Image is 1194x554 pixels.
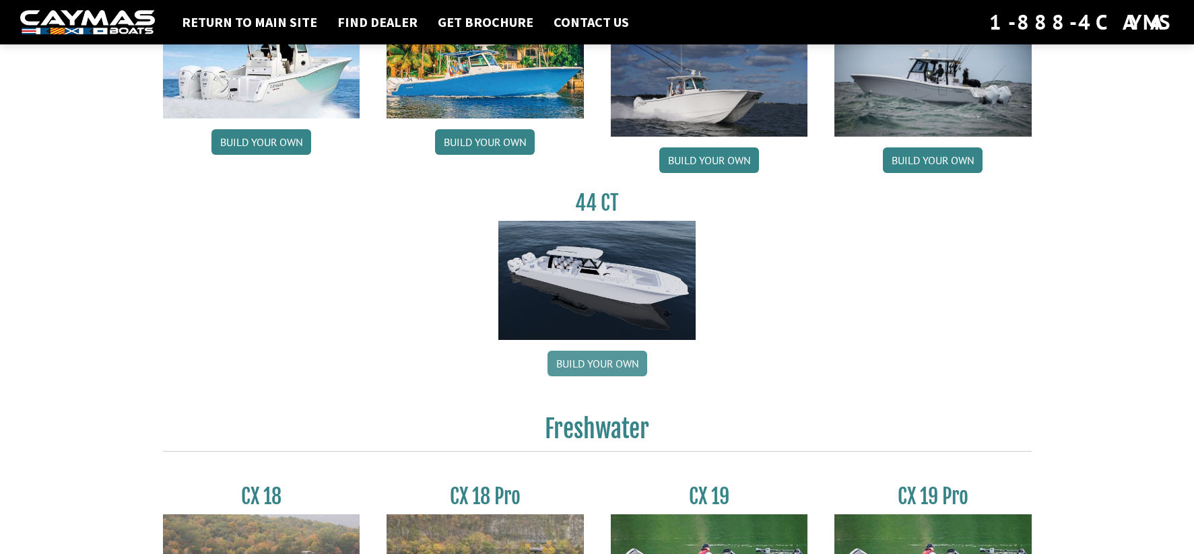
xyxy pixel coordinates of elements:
[989,7,1174,37] div: 1-888-4CAYMAS
[611,5,808,137] img: Caymas_34_CT_pic_1.jpg
[331,13,424,31] a: Find Dealer
[163,5,360,118] img: 341CC-thumbjpg.jpg
[659,147,759,173] a: Build your own
[211,129,311,155] a: Build your own
[163,484,360,509] h3: CX 18
[387,5,584,118] img: 401CC_thumb.pg.jpg
[175,13,324,31] a: Return to main site
[611,484,808,509] h3: CX 19
[834,484,1032,509] h3: CX 19 Pro
[547,13,636,31] a: Contact Us
[163,414,1032,452] h2: Freshwater
[883,147,983,173] a: Build your own
[548,351,647,376] a: Build your own
[387,484,584,509] h3: CX 18 Pro
[20,10,155,35] img: white-logo-c9c8dbefe5ff5ceceb0f0178aa75bf4bb51f6bca0971e226c86eb53dfe498488.png
[834,5,1032,137] img: 30_CT_photo_shoot_for_caymas_connect.jpg
[498,191,696,215] h3: 44 CT
[431,13,540,31] a: Get Brochure
[435,129,535,155] a: Build your own
[498,221,696,341] img: 44ct_background.png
